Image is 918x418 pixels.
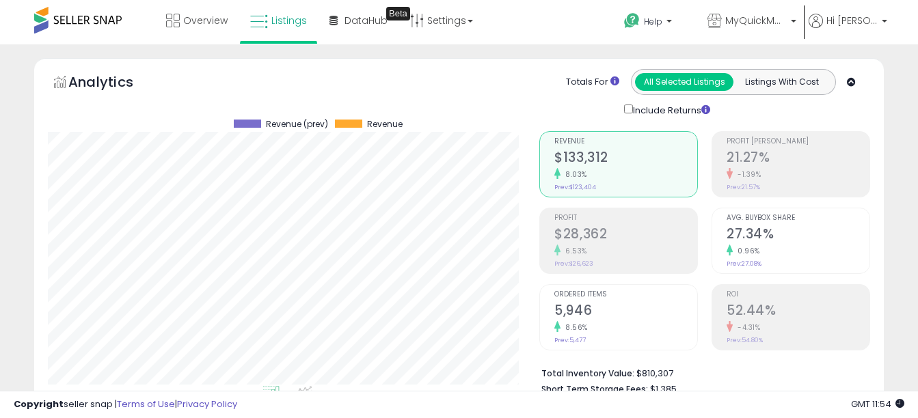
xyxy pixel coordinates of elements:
[554,336,586,344] small: Prev: 5,477
[554,291,697,298] span: Ordered Items
[14,398,64,410] strong: Copyright
[554,260,593,268] small: Prev: $26,623
[554,138,697,145] span: Revenue
[650,382,677,395] span: $1,385
[727,138,869,145] span: Profit [PERSON_NAME]
[541,364,860,380] li: $810,307
[733,322,760,333] small: -4.31%
[177,398,237,410] a: Privacy Policy
[826,14,878,27] span: Hi [PERSON_NAME]
[561,169,587,180] small: 8.03%
[851,398,904,410] span: 2025-09-18 11:54 GMT
[623,12,640,29] i: Get Help
[727,214,869,222] span: Avg. Buybox Share
[541,383,648,395] b: Short Term Storage Fees:
[727,226,869,245] h2: 27.34%
[733,73,831,91] button: Listings With Cost
[613,2,695,44] a: Help
[554,214,697,222] span: Profit
[271,14,307,27] span: Listings
[554,303,697,321] h2: 5,946
[727,183,760,191] small: Prev: 21.57%
[345,14,388,27] span: DataHub
[635,73,733,91] button: All Selected Listings
[809,14,887,44] a: Hi [PERSON_NAME]
[733,169,761,180] small: -1.39%
[367,120,403,129] span: Revenue
[733,246,760,256] small: 0.96%
[725,14,787,27] span: MyQuickMart
[727,303,869,321] h2: 52.44%
[183,14,228,27] span: Overview
[644,16,662,27] span: Help
[614,102,727,117] div: Include Returns
[727,260,761,268] small: Prev: 27.08%
[117,398,175,410] a: Terms of Use
[14,398,237,411] div: seller snap | |
[727,336,763,344] small: Prev: 54.80%
[566,76,619,89] div: Totals For
[554,183,596,191] small: Prev: $123,404
[266,120,328,129] span: Revenue (prev)
[554,150,697,168] h2: $133,312
[727,291,869,298] span: ROI
[68,72,160,95] h5: Analytics
[561,246,587,256] small: 6.53%
[561,322,588,333] small: 8.56%
[541,367,634,379] b: Total Inventory Value:
[386,7,410,20] div: Tooltip anchor
[554,226,697,245] h2: $28,362
[727,150,869,168] h2: 21.27%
